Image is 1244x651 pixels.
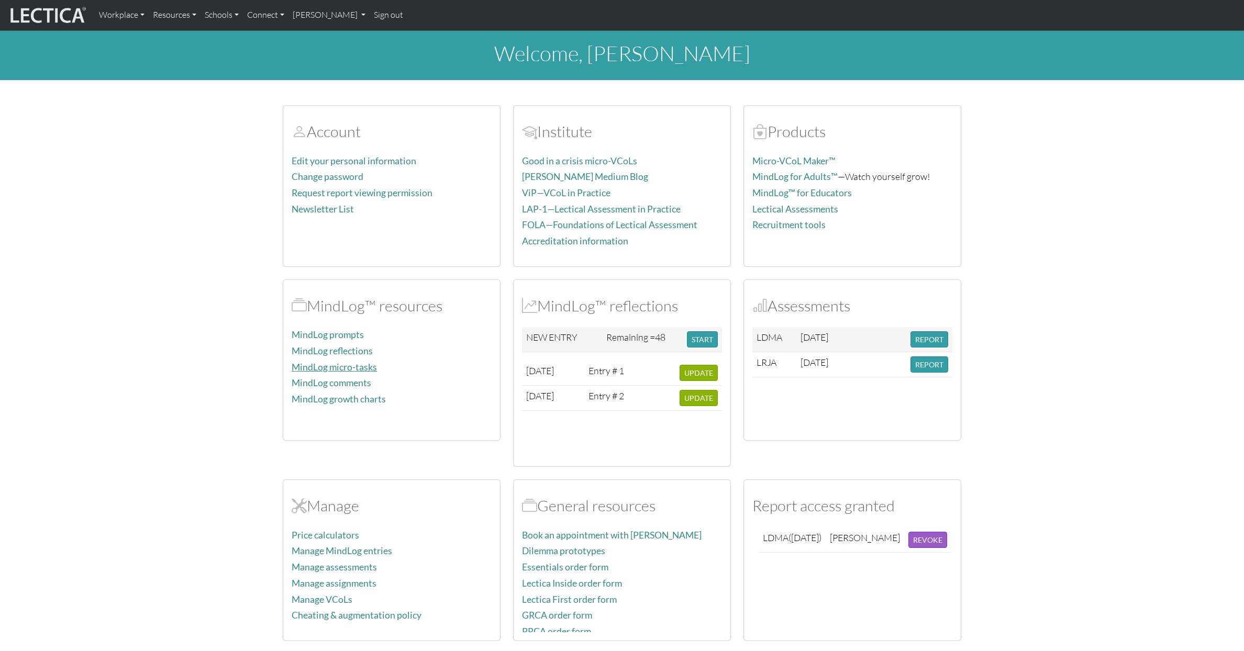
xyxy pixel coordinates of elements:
a: Workplace [95,4,149,26]
a: Change password [292,171,363,182]
span: ([DATE]) [788,532,821,543]
a: Book an appointment with [PERSON_NAME] [522,530,702,541]
a: Lectica Inside order form [522,578,622,589]
span: MindLog [522,296,537,315]
span: [DATE] [526,390,554,401]
td: Entry # 1 [584,361,631,386]
td: LDMA [759,527,826,553]
a: Request report viewing permission [292,187,432,198]
a: Micro-VCoL Maker™ [752,155,836,166]
a: Manage MindLog entries [292,545,392,556]
a: Good in a crisis micro-VCoLs [522,155,637,166]
a: ViP—VCoL in Practice [522,187,610,198]
button: UPDATE [680,390,718,406]
button: REPORT [910,356,948,373]
a: Edit your personal information [292,155,416,166]
a: MindLog reflections [292,345,373,356]
a: GRCA order form [522,610,592,621]
div: [PERSON_NAME] [830,532,900,544]
a: FOLA—Foundations of Lectical Assessment [522,219,697,230]
a: PRCA order form [522,626,591,637]
span: Account [292,122,307,141]
a: Manage assessments [292,562,377,573]
a: Essentials order form [522,562,608,573]
a: MindLog comments [292,377,371,388]
a: Manage assignments [292,578,376,589]
a: Schools [201,4,243,26]
span: Account [522,122,537,141]
a: Resources [149,4,201,26]
span: UPDATE [684,394,713,402]
span: UPDATE [684,368,713,377]
td: LDMA [752,327,796,352]
h2: MindLog™ reflections [522,297,722,315]
span: Assessments [752,296,768,315]
a: MindLog for Adults™ [752,171,838,182]
td: NEW ENTRY [522,327,602,352]
a: Newsletter List [292,204,354,215]
a: Manage VCoLs [292,594,352,605]
button: REPORT [910,331,948,347]
h2: Products [752,122,952,141]
h2: Report access granted [752,497,952,515]
a: MindLog micro-tasks [292,362,377,373]
a: MindLog™ for Educators [752,187,852,198]
span: Resources [522,496,537,515]
a: [PERSON_NAME] Medium Blog [522,171,648,182]
h2: MindLog™ resources [292,297,492,315]
a: Lectica First order form [522,594,617,605]
a: Connect [243,4,288,26]
span: Products [752,122,768,141]
td: LRJA [752,352,796,377]
a: Cheating & augmentation policy [292,610,421,621]
a: Price calculators [292,530,359,541]
h2: Account [292,122,492,141]
span: [DATE] [801,331,828,343]
button: REVOKE [908,532,947,548]
span: [DATE] [526,365,554,376]
td: Entry # 2 [584,386,631,411]
button: UPDATE [680,365,718,381]
h2: Institute [522,122,722,141]
a: Accreditation information [522,235,628,246]
a: Sign out [370,4,407,26]
h2: Assessments [752,297,952,315]
span: 48 [655,331,665,343]
a: MindLog prompts [292,329,364,340]
a: LAP-1—Lectical Assessment in Practice [522,204,681,215]
span: MindLog™ resources [292,296,307,315]
p: —Watch yourself grow! [752,169,952,184]
a: Dilemma prototypes [522,545,605,556]
a: Recruitment tools [752,219,826,230]
h2: Manage [292,497,492,515]
a: [PERSON_NAME] [288,4,370,26]
h2: General resources [522,497,722,515]
span: Manage [292,496,307,515]
a: Lectical Assessments [752,204,838,215]
a: MindLog growth charts [292,394,386,405]
button: START [687,331,718,347]
span: [DATE] [801,356,828,368]
td: Remaining = [602,327,683,352]
img: lecticalive [8,5,86,25]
